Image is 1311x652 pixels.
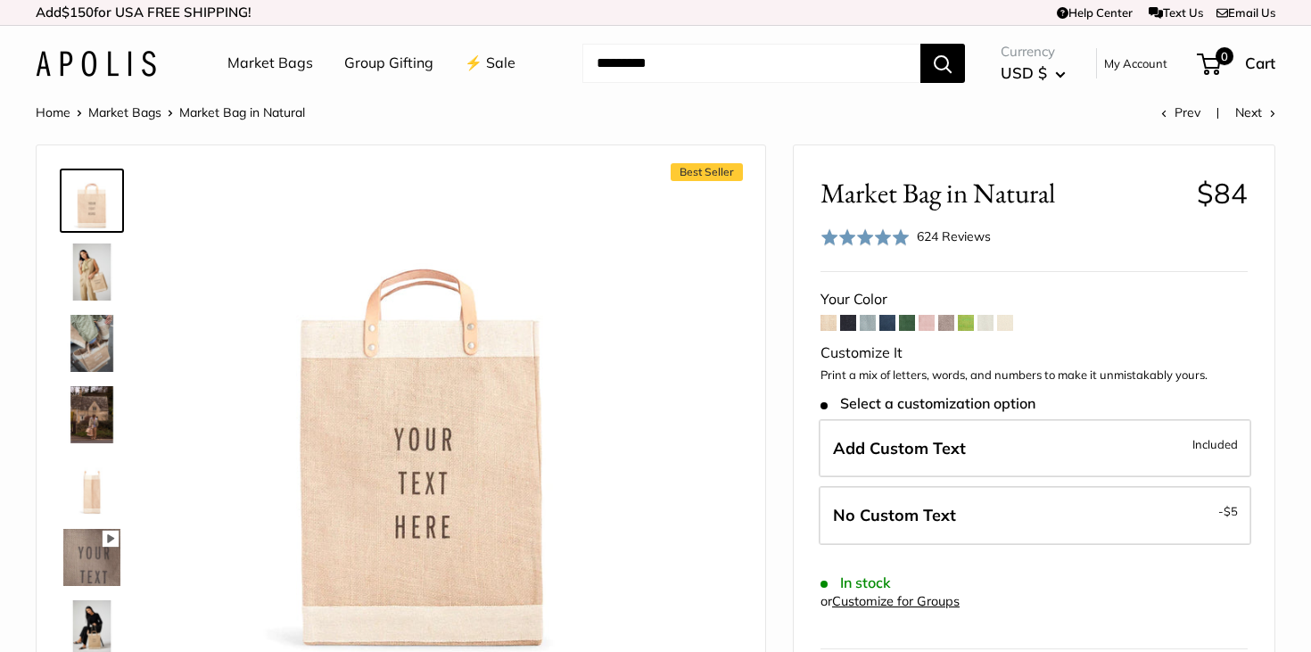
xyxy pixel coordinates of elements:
button: Search [920,44,965,83]
a: Market Bag in Natural [60,240,124,304]
span: Currency [1001,39,1066,64]
span: Market Bag in Natural [820,177,1183,210]
span: $5 [1224,504,1238,518]
span: $84 [1197,176,1248,210]
a: Market Bag in Natural [60,311,124,376]
span: No Custom Text [833,505,956,525]
input: Search... [582,44,920,83]
span: Market Bag in Natural [179,104,305,120]
img: Apolis [36,51,156,77]
img: description_13" wide, 18" high, 8" deep; handles: 3.5" [63,458,120,515]
a: Email Us [1216,5,1275,20]
a: Market Bag in Natural [60,525,124,590]
a: Home [36,104,70,120]
div: Customize It [820,340,1248,367]
a: Help Center [1057,5,1133,20]
span: $150 [62,4,94,21]
span: Cart [1245,54,1275,72]
img: Market Bag in Natural [63,529,120,586]
a: Market Bags [227,50,313,77]
span: USD $ [1001,63,1047,82]
p: Print a mix of letters, words, and numbers to make it unmistakably yours. [820,367,1248,384]
a: description_13" wide, 18" high, 8" deep; handles: 3.5" [60,454,124,518]
img: Market Bag in Natural [63,243,120,301]
a: Market Bag in Natural [60,383,124,447]
div: Your Color [820,286,1248,313]
img: Market Bag in Natural [63,386,120,443]
span: 0 [1216,47,1233,65]
a: 0 Cart [1199,49,1275,78]
label: Add Custom Text [819,419,1251,478]
div: or [820,590,960,614]
label: Leave Blank [819,486,1251,545]
a: Next [1235,104,1275,120]
a: Customize for Groups [832,593,960,609]
nav: Breadcrumb [36,101,305,124]
span: Add Custom Text [833,438,966,458]
a: ⚡️ Sale [465,50,515,77]
a: Prev [1161,104,1200,120]
a: Market Bag in Natural [60,169,124,233]
img: Market Bag in Natural [63,172,120,229]
span: In stock [820,574,891,591]
button: USD $ [1001,59,1066,87]
span: Best Seller [671,163,743,181]
img: Market Bag in Natural [63,315,120,372]
a: Group Gifting [344,50,433,77]
a: My Account [1104,53,1167,74]
span: - [1218,500,1238,522]
a: Text Us [1149,5,1203,20]
a: Market Bags [88,104,161,120]
span: Select a customization option [820,395,1035,412]
span: 624 Reviews [917,228,991,244]
span: Included [1192,433,1238,455]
